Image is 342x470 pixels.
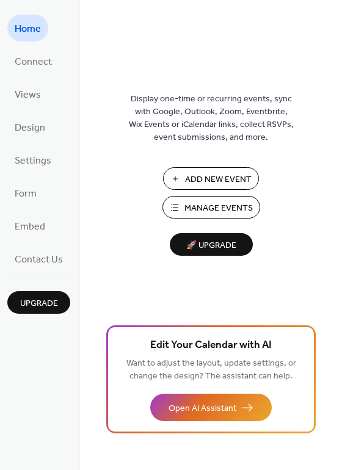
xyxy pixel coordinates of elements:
span: Embed [15,217,45,237]
button: Manage Events [162,196,260,219]
a: Views [7,81,48,107]
span: Edit Your Calendar with AI [150,337,272,354]
span: 🚀 Upgrade [177,237,246,254]
span: Upgrade [20,297,58,310]
button: Open AI Assistant [150,394,272,421]
a: Design [7,114,53,140]
span: Settings [15,151,51,171]
span: Want to adjust the layout, update settings, or change the design? The assistant can help. [126,355,296,385]
span: Add New Event [185,173,252,186]
span: Form [15,184,37,204]
span: Contact Us [15,250,63,270]
a: Form [7,179,44,206]
span: Manage Events [184,202,253,215]
span: Open AI Assistant [169,402,236,415]
button: 🚀 Upgrade [170,233,253,256]
a: Contact Us [7,245,70,272]
a: Embed [7,212,53,239]
a: Settings [7,146,59,173]
a: Connect [7,48,59,74]
span: Views [15,85,41,105]
span: Home [15,20,41,39]
span: Design [15,118,45,138]
button: Upgrade [7,291,70,314]
a: Home [7,15,48,42]
button: Add New Event [163,167,259,190]
span: Display one-time or recurring events, sync with Google, Outlook, Zoom, Eventbrite, Wix Events or ... [129,93,294,144]
span: Connect [15,52,52,72]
